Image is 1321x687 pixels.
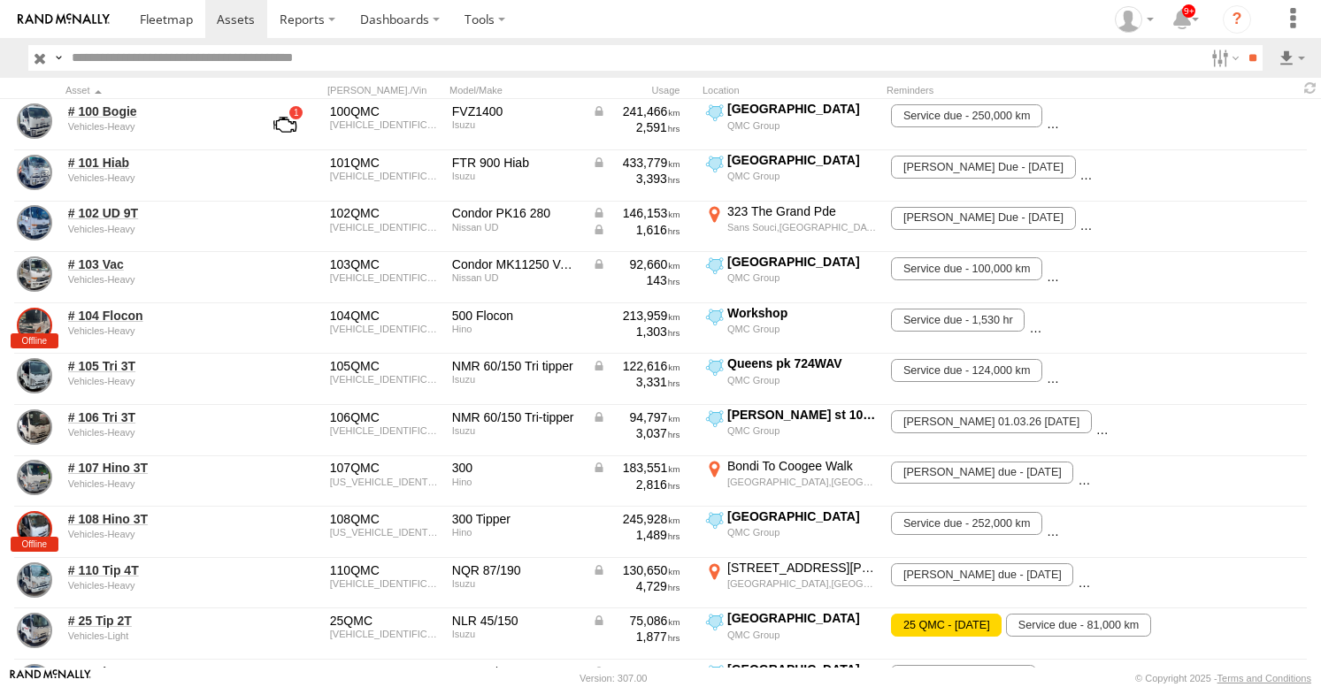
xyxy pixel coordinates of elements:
div: Data from Vehicle CANbus [592,222,680,238]
a: View Asset Details [17,409,52,445]
label: Click to View Current Location [703,508,879,556]
span: rego due - 18/04/2026 [891,563,1073,586]
img: rand-logo.svg [18,13,110,26]
div: JALFVZ34SB7000343 [330,119,440,130]
label: Click to View Current Location [703,101,879,149]
span: REGO DUE - 05/02/2026 [1047,512,1234,535]
div: Isuzu [452,425,580,436]
div: [STREET_ADDRESS][PERSON_NAME] [727,560,877,576]
div: 245,928 [592,511,680,527]
a: Visit our Website [10,669,91,687]
div: [GEOGRAPHIC_DATA] [727,508,877,524]
div: Isuzu [452,578,580,589]
div: JHHACS3H30K003050 [330,477,440,487]
div: undefined [68,580,240,591]
div: undefined [68,529,240,539]
div: Data from Vehicle CANbus [592,205,680,221]
div: 102QMC [330,205,440,221]
span: Service due - 150,000 km [1080,207,1232,230]
div: NLR 45/150 [452,664,580,680]
div: 323 The Grand Pde [727,203,877,219]
div: [GEOGRAPHIC_DATA] [727,254,877,270]
div: undefined [68,325,240,336]
div: [GEOGRAPHIC_DATA],[GEOGRAPHIC_DATA] [727,577,877,590]
div: 1,303 [592,324,680,340]
span: Service due - 135,000 km [1078,563,1229,586]
div: 1,489 [592,527,680,543]
div: FVZ1400 [452,103,580,119]
div: Bondi To Coogee Walk [727,458,877,474]
div: QMC Group [727,271,877,284]
div: JHDFD7JLMXXX10821 [330,324,440,334]
span: Rego Due - 03/09/2026 [891,207,1075,230]
div: Condor MK11250 VACTRUCK [452,256,580,272]
div: JAANMR85EM7100105 [330,425,440,436]
div: 3,393 [592,171,680,187]
label: Search Query [51,45,65,71]
a: # 110 Tip 4T [68,562,240,578]
div: 101QMC [330,155,440,171]
div: 106QMC [330,409,440,425]
div: QMC Group [727,629,877,641]
div: 104QMC [330,308,440,324]
div: QMC Group [727,374,877,386]
div: 100QMC [330,103,440,119]
div: Hino [452,324,580,334]
label: Click to View Current Location [703,254,879,302]
div: [GEOGRAPHIC_DATA] [727,152,877,168]
div: Condor PK16 280 [452,205,580,221]
div: QMC Group [727,424,877,437]
div: 2,591 [592,119,680,135]
div: [GEOGRAPHIC_DATA],[GEOGRAPHIC_DATA] [727,476,877,488]
div: NQR 87/190 [452,562,580,578]
span: Rego 01.03.26 - 28/02/2026 [891,410,1091,433]
a: Terms and Conditions [1217,673,1311,683]
label: Click to View Current Location [703,560,879,607]
div: Queens pk 724WAV [727,355,877,371]
div: Usage [589,84,695,96]
div: [GEOGRAPHIC_DATA] [727,101,877,117]
div: Sans Souci,[GEOGRAPHIC_DATA] [727,221,877,233]
div: QMC Group [727,170,877,182]
a: View Asset Details [17,613,52,648]
label: Export results as... [1277,45,1307,71]
div: JAAN1R75HM7100063 [330,578,440,589]
div: JAANMR85EL7100641 [330,374,440,385]
span: Service due - 188,000 km [1078,462,1229,485]
div: [GEOGRAPHIC_DATA] [727,610,877,626]
span: Service due - 124,000 km [891,359,1042,382]
label: Click to View Current Location [703,152,879,200]
div: Data from Vehicle CANbus [592,256,680,272]
div: NLR 45/150 [452,613,580,629]
span: Service due - 100,000 km [891,257,1042,280]
div: QMC Group [727,119,877,132]
div: 300 [452,460,580,476]
div: Data from Vehicle CANbus [592,562,680,578]
div: NMR 60/150 Tri tipper [452,358,580,374]
div: Model/Make [449,84,582,96]
label: Click to View Current Location [703,305,879,353]
span: Service due - 1,530 hr [891,309,1025,332]
label: Click to View Current Location [703,458,879,506]
div: NMR 60/150 Tri-tipper [452,409,580,425]
div: Zeyd Karahasanoglu [1109,6,1160,33]
div: JNBMKB8EL00L00619 [330,272,440,283]
div: undefined [68,224,240,234]
span: Rego Due - 19/07/2026 [1047,359,1231,382]
div: 4,729 [592,578,680,594]
div: [PERSON_NAME] st 106CL3 [727,407,877,423]
a: View Asset Details [17,205,52,240]
div: Hino [452,527,580,538]
div: Location [703,84,879,96]
span: rego due - 10/04/2026 [1047,104,1229,127]
a: View Asset Details [17,155,52,190]
div: 103QMC [330,256,440,272]
div: [PERSON_NAME]./Vin [327,84,442,96]
div: JNBPKC8EL00H00629 [330,222,440,233]
div: 3,331 [592,374,680,390]
a: # 26 Tip 2T [68,664,240,680]
a: # 104 Flocon [68,308,240,324]
i: ? [1223,5,1251,34]
div: Nissan UD [452,272,580,283]
span: Service due - 252,000 km [891,512,1042,535]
